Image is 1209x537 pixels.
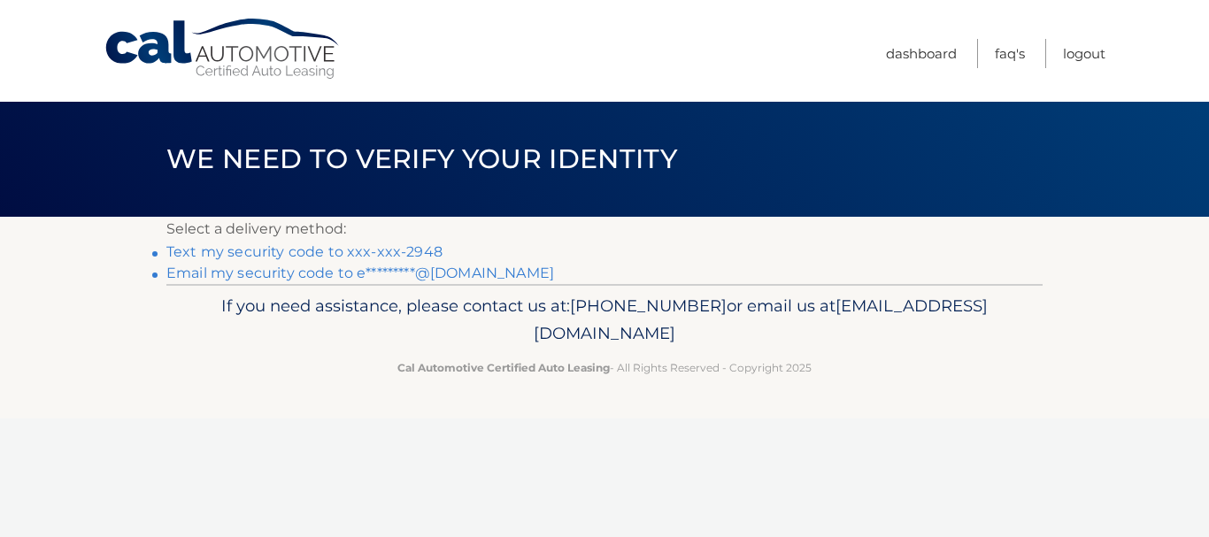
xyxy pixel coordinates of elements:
span: [PHONE_NUMBER] [570,295,727,316]
a: Dashboard [886,39,957,68]
p: Select a delivery method: [166,217,1043,242]
a: Logout [1063,39,1105,68]
span: We need to verify your identity [166,142,677,175]
a: Cal Automotive [104,18,343,81]
p: - All Rights Reserved - Copyright 2025 [178,358,1031,377]
a: Text my security code to xxx-xxx-2948 [166,243,443,260]
a: Email my security code to e*********@[DOMAIN_NAME] [166,265,554,281]
strong: Cal Automotive Certified Auto Leasing [397,361,610,374]
a: FAQ's [995,39,1025,68]
p: If you need assistance, please contact us at: or email us at [178,292,1031,349]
